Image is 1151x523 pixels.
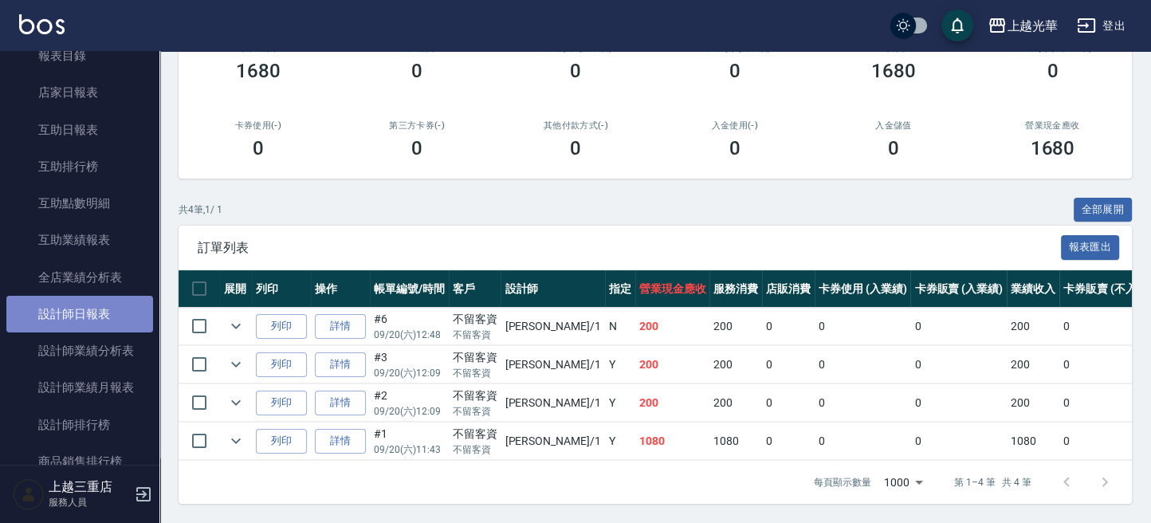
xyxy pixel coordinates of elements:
[311,270,370,308] th: 操作
[635,270,710,308] th: 營業現金應收
[6,369,153,406] a: 設計師業績月報表
[374,404,445,419] p: 09/20 (六) 12:09
[762,423,815,460] td: 0
[762,346,815,383] td: 0
[315,314,366,339] a: 詳情
[605,346,635,383] td: Y
[6,74,153,111] a: 店家日報表
[236,60,281,82] h3: 1680
[709,346,762,383] td: 200
[635,346,710,383] td: 200
[833,120,953,131] h2: 入金儲值
[179,203,222,217] p: 共 4 筆, 1 / 1
[1007,308,1059,345] td: 200
[1074,198,1133,222] button: 全部展開
[224,391,248,415] button: expand row
[374,442,445,457] p: 09/20 (六) 11:43
[815,270,911,308] th: 卡券使用 (入業績)
[1061,235,1120,260] button: 報表匯出
[224,429,248,453] button: expand row
[1007,346,1059,383] td: 200
[815,346,911,383] td: 0
[1047,60,1058,82] h3: 0
[49,479,130,495] h5: 上越三重店
[19,14,65,34] img: Logo
[6,443,153,480] a: 商品銷售排行榜
[635,384,710,422] td: 200
[910,346,1007,383] td: 0
[370,270,449,308] th: 帳單編號/時間
[1007,423,1059,460] td: 1080
[453,366,497,380] p: 不留客資
[256,391,307,415] button: 列印
[815,384,911,422] td: 0
[453,404,497,419] p: 不留客資
[941,10,973,41] button: save
[635,423,710,460] td: 1080
[605,423,635,460] td: Y
[635,308,710,345] td: 200
[13,478,45,510] img: Person
[198,240,1061,256] span: 訂單列表
[910,308,1007,345] td: 0
[1030,137,1074,159] h3: 1680
[814,475,871,490] p: 每頁顯示數量
[253,137,264,159] h3: 0
[570,137,581,159] h3: 0
[762,270,815,308] th: 店販消費
[315,391,366,415] a: 詳情
[453,387,497,404] div: 不留客資
[709,308,762,345] td: 200
[356,120,477,131] h2: 第三方卡券(-)
[252,270,311,308] th: 列印
[6,148,153,185] a: 互助排行榜
[220,270,252,308] th: 展開
[256,352,307,377] button: 列印
[605,270,635,308] th: 指定
[501,346,604,383] td: [PERSON_NAME] /1
[1007,270,1059,308] th: 業績收入
[6,222,153,258] a: 互助業績報表
[198,120,318,131] h2: 卡券使用(-)
[453,328,497,342] p: 不留客資
[674,120,795,131] h2: 入金使用(-)
[501,384,604,422] td: [PERSON_NAME] /1
[570,60,581,82] h3: 0
[6,296,153,332] a: 設計師日報表
[729,60,740,82] h3: 0
[605,308,635,345] td: N
[815,308,911,345] td: 0
[1007,16,1058,36] div: 上越光華
[370,346,449,383] td: #3
[315,352,366,377] a: 詳情
[501,308,604,345] td: [PERSON_NAME] /1
[411,137,422,159] h3: 0
[6,37,153,74] a: 報表目錄
[370,384,449,422] td: #2
[815,423,911,460] td: 0
[501,270,604,308] th: 設計師
[516,120,636,131] h2: 其他付款方式(-)
[1061,239,1120,254] a: 報表匯出
[453,442,497,457] p: 不留客資
[224,314,248,338] button: expand row
[453,349,497,366] div: 不留客資
[709,270,762,308] th: 服務消費
[762,308,815,345] td: 0
[453,311,497,328] div: 不留客資
[6,407,153,443] a: 設計師排行榜
[1070,11,1132,41] button: 登出
[370,423,449,460] td: #1
[992,120,1113,131] h2: 營業現金應收
[910,423,1007,460] td: 0
[370,308,449,345] td: #6
[501,423,604,460] td: [PERSON_NAME] /1
[374,328,445,342] p: 09/20 (六) 12:48
[910,384,1007,422] td: 0
[910,270,1007,308] th: 卡券販賣 (入業績)
[729,137,740,159] h3: 0
[374,366,445,380] p: 09/20 (六) 12:09
[6,332,153,369] a: 設計師業績分析表
[981,10,1064,42] button: 上越光華
[449,270,501,308] th: 客戶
